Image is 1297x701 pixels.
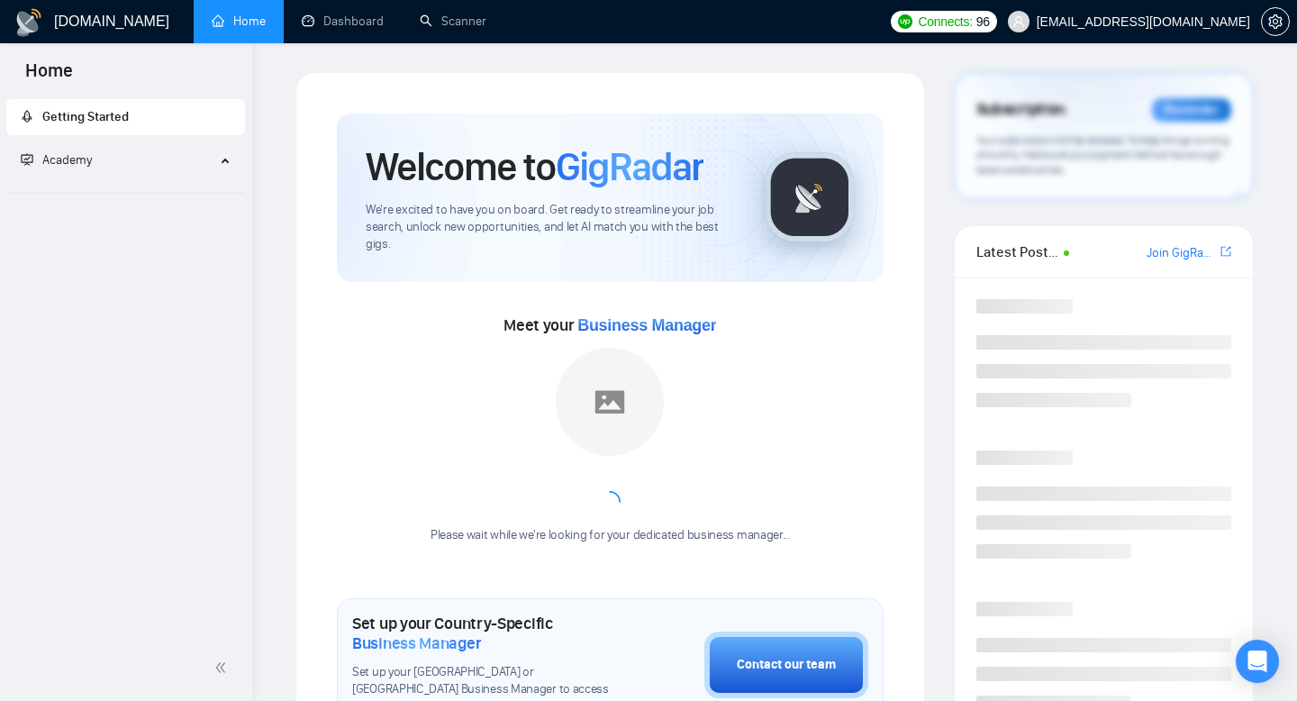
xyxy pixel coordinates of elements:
[1147,243,1217,263] a: Join GigRadar Slack Community
[976,12,990,32] span: 96
[1261,14,1290,29] a: setting
[1261,7,1290,36] button: setting
[214,659,232,677] span: double-left
[6,99,245,135] li: Getting Started
[420,14,486,29] a: searchScanner
[366,202,736,253] span: We're excited to have you on board. Get ready to streamline your job search, unlock new opportuni...
[212,14,266,29] a: homeHome
[14,8,43,37] img: logo
[42,109,129,124] span: Getting Started
[976,95,1066,125] span: Subscription
[302,14,384,29] a: dashboardDashboard
[366,142,703,191] h1: Welcome to
[6,186,245,197] li: Academy Homepage
[420,527,801,544] div: Please wait while we're looking for your dedicated business manager...
[596,488,623,515] span: loading
[1220,243,1231,260] a: export
[737,655,836,675] div: Contact our team
[11,58,87,96] span: Home
[556,142,703,191] span: GigRadar
[976,241,1058,263] span: Latest Posts from the GigRadar Community
[704,632,868,698] button: Contact our team
[577,316,716,334] span: Business Manager
[918,12,972,32] span: Connects:
[1152,98,1231,122] div: Reminder
[976,133,1229,177] span: Your subscription will be renewed. To keep things running smoothly, make sure your payment method...
[1236,640,1279,683] div: Open Intercom Messenger
[898,14,912,29] img: upwork-logo.png
[352,614,614,653] h1: Set up your Country-Specific
[21,110,33,123] span: rocket
[503,315,716,335] span: Meet your
[21,152,92,168] span: Academy
[1012,15,1025,28] span: user
[1220,244,1231,259] span: export
[352,633,481,653] span: Business Manager
[556,348,664,456] img: placeholder.png
[765,152,855,242] img: gigradar-logo.png
[21,153,33,166] span: fund-projection-screen
[1262,14,1289,29] span: setting
[42,152,92,168] span: Academy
